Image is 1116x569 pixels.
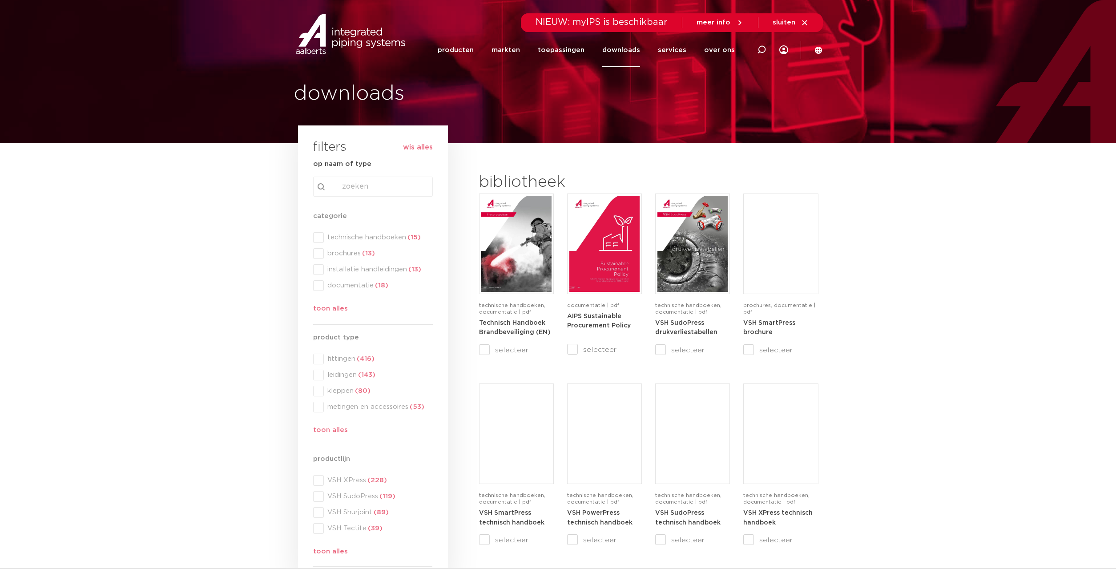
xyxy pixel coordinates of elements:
a: AIPS Sustainable Procurement Policy [567,313,631,329]
label: selecteer [743,535,818,545]
label: selecteer [655,535,730,545]
span: technische handboeken, documentatie | pdf [567,492,633,504]
a: sluiten [773,19,809,27]
h1: downloads [294,80,554,108]
a: VSH SudoPress drukverliestabellen [655,319,717,336]
img: FireProtection_A4TM_5007915_2025_2.0_EN-pdf.jpg [481,196,552,292]
strong: Technisch Handboek Brandbeveiliging (EN) [479,320,551,336]
a: meer info [697,19,744,27]
strong: VSH XPress technisch handboek [743,510,813,526]
span: technische handboeken, documentatie | pdf [479,492,545,504]
a: toepassingen [538,33,584,67]
img: VSH-SudoPress_A4PLT_5007706_2024-2.0_NL-pdf.jpg [657,196,728,292]
span: technische handboeken, documentatie | pdf [655,303,721,315]
span: meer info [697,19,730,26]
strong: VSH SudoPress technisch handboek [655,510,721,526]
strong: op naam of type [313,161,371,167]
label: selecteer [479,535,554,545]
img: VSH-SmartPress_A4TM_5009301_2023_2.0-EN-pdf.jpg [481,386,552,482]
label: selecteer [743,345,818,355]
span: technische handboeken, documentatie | pdf [743,492,810,504]
a: over ons [704,33,735,67]
a: producten [438,33,474,67]
h2: bibliotheek [479,172,637,193]
img: VSH-PowerPress_A4TM_5008817_2024_3.1_NL-pdf.jpg [569,386,640,482]
strong: VSH SmartPress brochure [743,320,795,336]
strong: VSH SmartPress technisch handboek [479,510,544,526]
a: VSH SmartPress brochure [743,319,795,336]
span: technische handboeken, documentatie | pdf [479,303,545,315]
img: VSH-SudoPress_A4TM_5001604-2023-3.0_NL-pdf.jpg [657,386,728,482]
a: VSH SmartPress technisch handboek [479,509,544,526]
label: selecteer [655,345,730,355]
h3: filters [313,137,346,158]
span: brochures, documentatie | pdf [743,303,815,315]
a: services [658,33,686,67]
img: Aips_A4Sustainable-Procurement-Policy_5011446_EN-pdf.jpg [569,196,640,292]
label: selecteer [567,535,642,545]
span: documentatie | pdf [567,303,619,308]
strong: VSH SudoPress drukverliestabellen [655,320,717,336]
a: VSH SudoPress technisch handboek [655,509,721,526]
a: markten [492,33,520,67]
nav: Menu [438,33,735,67]
span: technische handboeken, documentatie | pdf [655,492,721,504]
img: VSH-SmartPress_A4Brochure-5008016-2023_2.0_NL-pdf.jpg [745,196,816,292]
label: selecteer [567,344,642,355]
a: Technisch Handboek Brandbeveiliging (EN) [479,319,551,336]
span: NIEUW: myIPS is beschikbaar [536,18,668,27]
strong: VSH PowerPress technisch handboek [567,510,633,526]
a: downloads [602,33,640,67]
img: VSH-XPress_A4TM_5008762_2025_4.1_NL-pdf.jpg [745,386,816,482]
a: VSH PowerPress technisch handboek [567,509,633,526]
label: selecteer [479,345,554,355]
span: sluiten [773,19,795,26]
a: VSH XPress technisch handboek [743,509,813,526]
